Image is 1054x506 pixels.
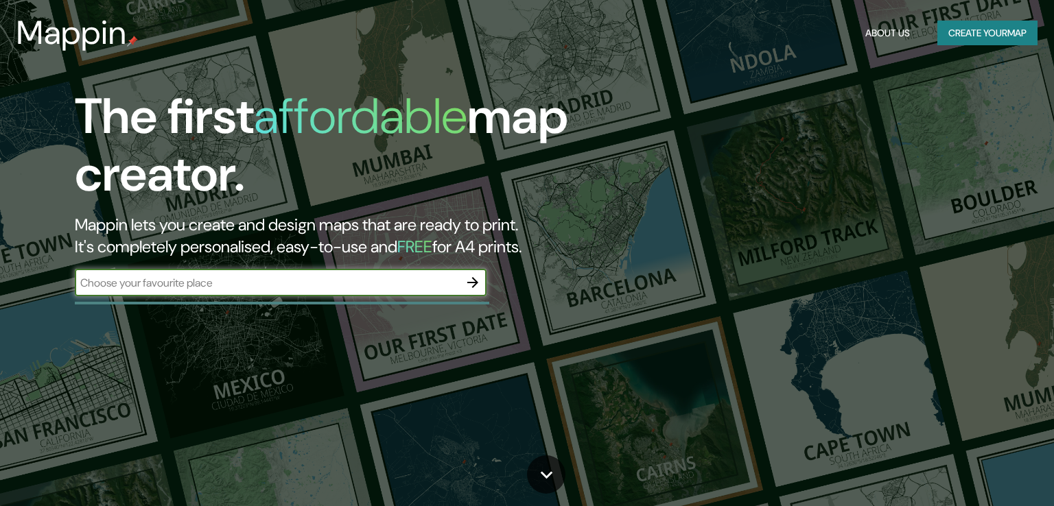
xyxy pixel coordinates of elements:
h1: affordable [254,84,467,148]
button: Create yourmap [937,21,1038,46]
h5: FREE [397,236,432,257]
h1: The first map creator. [75,88,602,214]
h3: Mappin [16,14,127,52]
input: Choose your favourite place [75,275,459,291]
h2: Mappin lets you create and design maps that are ready to print. It's completely personalised, eas... [75,214,602,258]
img: mappin-pin [127,36,138,47]
button: About Us [860,21,915,46]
